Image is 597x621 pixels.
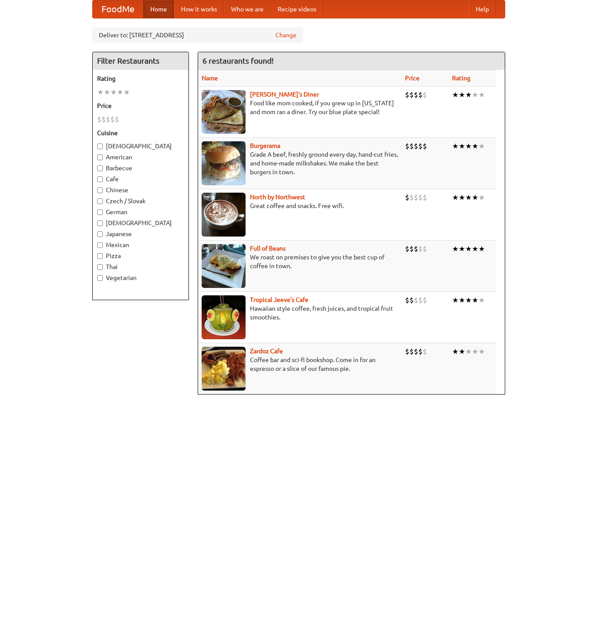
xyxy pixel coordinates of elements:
[97,115,101,124] li: $
[202,150,398,176] p: Grade A beef, freshly ground every day, hand-cut fries, and home-made milkshakes. We make the bes...
[97,197,184,205] label: Czech / Slovak
[452,193,459,202] li: ★
[97,165,103,171] input: Barbecue
[202,244,246,288] img: beans.jpg
[423,141,427,151] li: $
[174,0,224,18] a: How it works
[97,262,184,271] label: Thai
[414,244,418,254] li: $
[478,141,485,151] li: ★
[478,347,485,356] li: ★
[97,187,103,193] input: Chinese
[459,193,465,202] li: ★
[97,164,184,172] label: Barbecue
[405,141,409,151] li: $
[423,347,427,356] li: $
[409,141,414,151] li: $
[97,251,184,260] label: Pizza
[97,253,103,259] input: Pizza
[405,295,409,305] li: $
[97,273,184,282] label: Vegetarian
[418,193,423,202] li: $
[97,275,103,281] input: Vegetarian
[472,193,478,202] li: ★
[202,253,398,270] p: We roast on premises to give you the best cup of coffee in town.
[465,193,472,202] li: ★
[418,295,423,305] li: $
[414,193,418,202] li: $
[224,0,271,18] a: Who we are
[97,209,103,215] input: German
[97,87,104,97] li: ★
[414,295,418,305] li: $
[97,176,103,182] input: Cafe
[97,241,184,249] label: Mexican
[97,242,103,248] input: Mexican
[423,295,427,305] li: $
[478,193,485,202] li: ★
[472,244,478,254] li: ★
[250,348,283,355] b: Zardoz Cafe
[465,295,472,305] li: ★
[414,141,418,151] li: $
[101,115,106,124] li: $
[143,0,174,18] a: Home
[97,129,184,137] h5: Cuisine
[97,144,103,149] input: [DEMOGRAPHIC_DATA]
[275,31,297,39] a: Change
[409,193,414,202] li: $
[202,90,246,134] img: sallys.jpg
[202,304,398,322] p: Hawaiian style coffee, fresh juices, and tropical fruit smoothies.
[452,295,459,305] li: ★
[110,87,117,97] li: ★
[97,142,184,151] label: [DEMOGRAPHIC_DATA]
[250,194,305,201] b: North by Northwest
[97,220,103,226] input: [DEMOGRAPHIC_DATA]
[97,208,184,216] label: German
[465,90,472,100] li: ★
[97,175,184,183] label: Cafe
[418,244,423,254] li: $
[423,90,427,100] li: $
[409,244,414,254] li: $
[478,90,485,100] li: ★
[203,57,274,65] ng-pluralize: 6 restaurants found!
[97,231,103,237] input: Japanese
[202,355,398,373] p: Coffee bar and sci-fi bookshop. Come in for an espresso or a slice of our famous pie.
[452,347,459,356] li: ★
[93,0,143,18] a: FoodMe
[423,193,427,202] li: $
[409,347,414,356] li: $
[202,201,398,210] p: Great coffee and snacks. Free wifi.
[405,90,409,100] li: $
[414,347,418,356] li: $
[250,245,286,252] a: Full of Beans
[472,141,478,151] li: ★
[202,347,246,391] img: zardoz.jpg
[97,186,184,194] label: Chinese
[465,141,472,151] li: ★
[93,52,188,70] h4: Filter Restaurants
[250,296,308,303] a: Tropical Jeeve's Cafe
[478,244,485,254] li: ★
[459,90,465,100] li: ★
[97,198,103,204] input: Czech / Slovak
[405,75,420,82] a: Price
[97,230,184,238] label: Japanese
[469,0,496,18] a: Help
[115,115,119,124] li: $
[418,141,423,151] li: $
[459,141,465,151] li: ★
[405,193,409,202] li: $
[202,141,246,185] img: burgerama.jpg
[418,347,423,356] li: $
[104,87,110,97] li: ★
[250,142,280,149] a: Burgerama
[250,91,319,98] a: [PERSON_NAME]'s Diner
[202,295,246,339] img: jeeves.jpg
[97,264,103,270] input: Thai
[465,347,472,356] li: ★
